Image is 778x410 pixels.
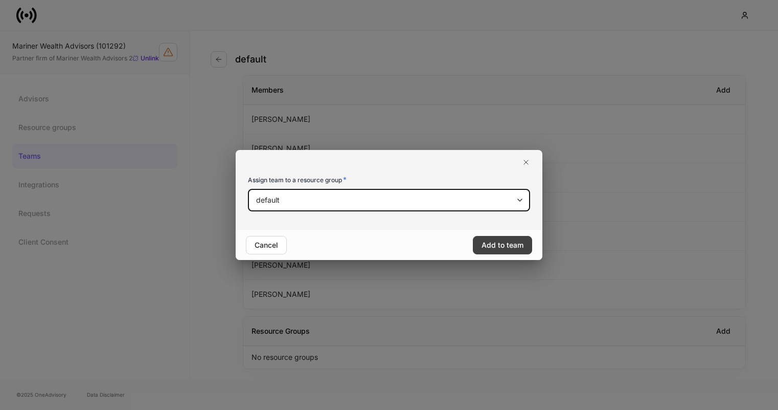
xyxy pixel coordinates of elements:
[482,240,523,250] div: Add to team
[248,189,530,211] div: default
[248,175,347,185] h6: Assign team to a resource group
[246,236,287,254] button: Cancel
[255,240,278,250] div: Cancel
[473,236,532,254] button: Add to team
